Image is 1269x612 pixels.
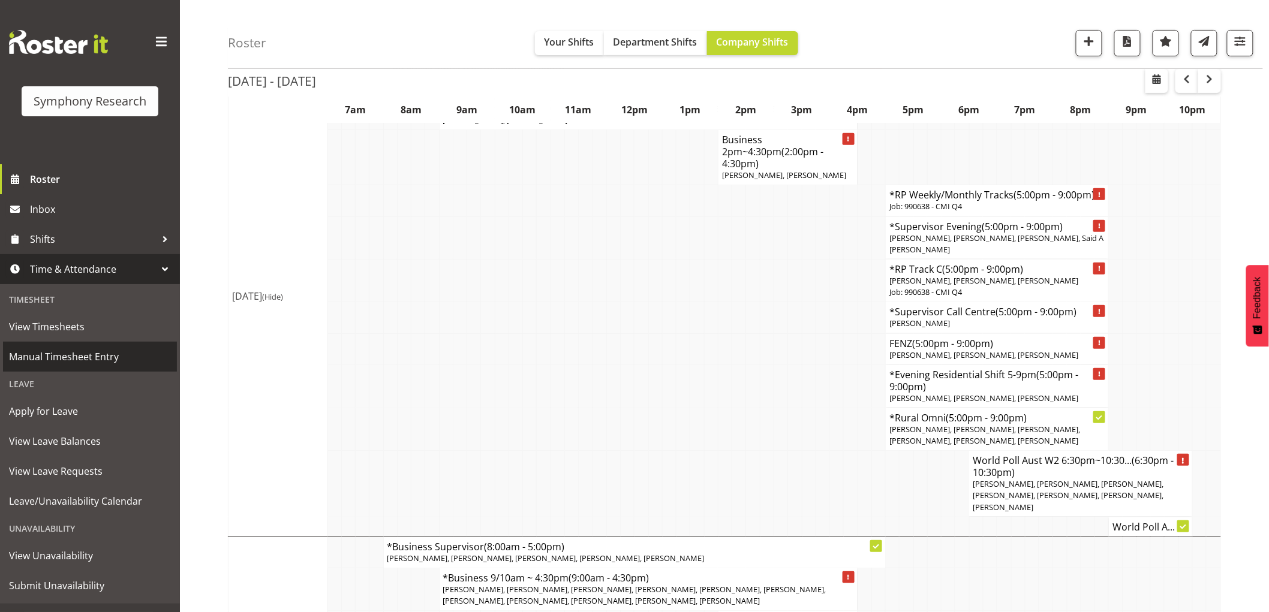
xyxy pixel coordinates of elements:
[1227,30,1253,56] button: Filter Shifts
[3,426,177,456] a: View Leave Balances
[443,572,854,584] h4: *Business 9/10am ~ 4:30pm
[1109,96,1165,123] th: 9pm
[942,96,997,123] th: 6pm
[30,230,156,248] span: Shifts
[569,571,649,584] span: (9:00am - 4:30pm)
[545,35,594,49] span: Your Shifts
[722,170,847,180] span: [PERSON_NAME], [PERSON_NAME]
[722,145,823,170] span: (2:00pm - 4:30pm)
[9,547,171,565] span: View Unavailability
[722,134,854,170] h4: Business 2pm~4:30pm
[9,432,171,450] span: View Leave Balances
[262,291,283,302] span: (Hide)
[9,30,108,54] img: Rosterit website logo
[3,516,177,541] div: Unavailability
[614,35,697,49] span: Department Shifts
[3,372,177,396] div: Leave
[443,584,826,606] span: [PERSON_NAME], [PERSON_NAME], [PERSON_NAME], [PERSON_NAME], [PERSON_NAME], [PERSON_NAME], [PERSON...
[3,312,177,342] a: View Timesheets
[942,263,1023,276] span: (5:00pm - 9:00pm)
[1114,30,1141,56] button: Download a PDF of the roster according to the set date range.
[604,31,707,55] button: Department Shifts
[889,263,1105,275] h4: *RP Track C
[9,348,171,366] span: Manual Timesheet Entry
[387,541,882,553] h4: *Business Supervisor
[30,170,174,188] span: Roster
[889,221,1105,233] h4: *Supervisor Evening
[912,337,993,350] span: (5:00pm - 9:00pm)
[3,571,177,601] a: Submit Unavailability
[606,96,662,123] th: 12pm
[30,260,156,278] span: Time & Attendance
[889,318,950,328] span: [PERSON_NAME]
[3,396,177,426] a: Apply for Leave
[3,541,177,571] a: View Unavailability
[1191,30,1217,56] button: Send a list of all shifts for the selected filtered period to all rostered employees.
[996,305,1076,318] span: (5:00pm - 9:00pm)
[997,96,1053,123] th: 7pm
[889,233,1103,255] span: [PERSON_NAME], [PERSON_NAME], [PERSON_NAME], Said A [PERSON_NAME]
[228,36,266,50] h4: Roster
[889,349,1078,360] span: [PERSON_NAME], [PERSON_NAME], [PERSON_NAME]
[485,540,565,553] span: (8:00am - 5:00pm)
[889,306,1105,318] h4: *Supervisor Call Centre
[383,96,439,123] th: 8am
[1112,521,1189,533] h4: World Poll A...
[3,287,177,312] div: Timesheet
[889,369,1105,393] h4: *Evening Residential Shift 5-9pm
[889,368,1078,393] span: (5:00pm - 9:00pm)
[717,35,789,49] span: Company Shifts
[9,577,171,595] span: Submit Unavailability
[495,96,551,123] th: 10am
[830,96,886,123] th: 4pm
[889,337,1105,349] h4: FENZ
[551,96,606,123] th: 11am
[1014,188,1094,201] span: (5:00pm - 9:00pm)
[1053,96,1109,123] th: 8pm
[946,411,1027,424] span: (5:00pm - 9:00pm)
[886,96,942,123] th: 5pm
[889,424,1080,446] span: [PERSON_NAME], [PERSON_NAME], [PERSON_NAME], [PERSON_NAME], [PERSON_NAME], [PERSON_NAME]
[9,318,171,336] span: View Timesheets
[9,462,171,480] span: View Leave Requests
[34,92,146,110] div: Symphony Research
[889,393,1078,403] span: [PERSON_NAME], [PERSON_NAME], [PERSON_NAME]
[535,31,604,55] button: Your Shifts
[9,402,171,420] span: Apply for Leave
[889,201,1105,212] p: Job: 990638 - CMI Q4
[1165,96,1221,123] th: 10pm
[774,96,830,123] th: 3pm
[973,454,1174,479] span: (6:30pm - 10:30pm)
[973,478,1164,512] span: [PERSON_NAME], [PERSON_NAME], [PERSON_NAME], [PERSON_NAME], [PERSON_NAME], [PERSON_NAME], [PERSON...
[3,342,177,372] a: Manual Timesheet Entry
[1076,30,1102,56] button: Add a new shift
[228,56,328,537] td: [DATE]
[1246,265,1269,346] button: Feedback - Show survey
[228,73,316,89] h2: [DATE] - [DATE]
[889,275,1078,286] span: [PERSON_NAME], [PERSON_NAME], [PERSON_NAME]
[1153,30,1179,56] button: Highlight an important date within the roster.
[973,454,1189,478] h4: World Poll Aust W2 6:30pm~10:30...
[30,200,174,218] span: Inbox
[662,96,718,123] th: 1pm
[889,412,1105,424] h4: *Rural Omni
[387,553,705,563] span: [PERSON_NAME], [PERSON_NAME], [PERSON_NAME], [PERSON_NAME], [PERSON_NAME]
[889,189,1105,201] h4: *RP Weekly/Monthly Tracks
[707,31,798,55] button: Company Shifts
[439,96,495,123] th: 9am
[3,486,177,516] a: Leave/Unavailability Calendar
[889,287,1105,298] p: Job: 990638 - CMI Q4
[9,492,171,510] span: Leave/Unavailability Calendar
[718,96,774,123] th: 2pm
[1145,69,1168,93] button: Select a specific date within the roster.
[3,456,177,486] a: View Leave Requests
[327,96,383,123] th: 7am
[982,220,1063,233] span: (5:00pm - 9:00pm)
[1252,277,1263,319] span: Feedback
